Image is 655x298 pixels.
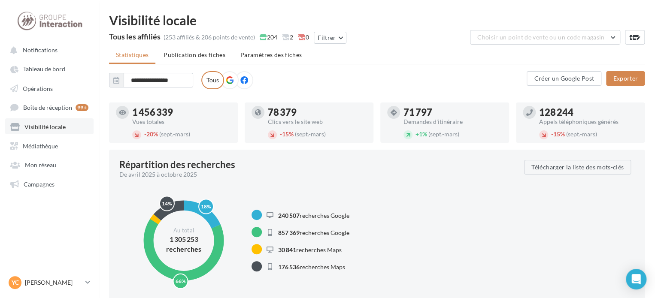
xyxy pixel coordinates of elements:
span: recherches Google [278,211,349,219]
span: 204 [260,33,277,42]
span: Notifications [23,46,58,54]
span: recherches Maps [278,246,342,253]
div: 1 456 339 [132,108,231,117]
button: Exporter [606,71,645,86]
a: Boîte de réception 99+ [5,99,94,115]
div: 128 244 [539,108,638,117]
div: Visibilité locale [109,14,645,27]
span: Campagnes [24,180,55,187]
button: Choisir un point de vente ou un code magasin [470,30,620,45]
button: Télécharger la liste des mots-clés [524,160,631,175]
p: [PERSON_NAME] [25,278,82,287]
div: Clics vers le site web [268,119,367,125]
div: Demandes d'itinéraire [403,119,502,125]
span: Mon réseau [25,161,56,169]
span: Boîte de réception [23,104,72,111]
span: (sept.-mars) [566,130,597,138]
span: - [551,130,553,138]
span: 2 [282,33,293,42]
span: recherches Maps [278,263,345,270]
a: YC [PERSON_NAME] [7,274,92,291]
span: 15% [280,130,294,138]
a: Tableau de bord [5,61,94,76]
span: 857 369 [278,229,300,236]
span: Tableau de bord [23,66,65,73]
span: 0 [298,33,309,42]
button: Filtrer [314,32,346,44]
span: 30 841 [278,246,296,253]
label: Tous [201,71,224,89]
span: 1% [415,130,427,138]
span: Visibilité locale [24,123,66,130]
span: (sept.-mars) [428,130,459,138]
a: Médiathèque [5,138,94,153]
div: Tous les affiliés [109,33,161,40]
span: 176 536 [278,263,300,270]
span: - [280,130,282,138]
a: Campagnes [5,176,94,191]
div: De avril 2025 à octobre 2025 [119,170,517,179]
a: Mon réseau [5,157,94,172]
span: Publication des fiches [164,51,225,58]
div: Open Intercom Messenger [626,269,646,289]
div: Appels téléphoniques générés [539,119,638,125]
span: 240 507 [278,211,300,219]
div: 78 379 [268,108,367,117]
div: Répartition des recherches [119,160,235,169]
a: Opérations [5,80,94,96]
span: Opérations [23,84,53,92]
div: Vues totales [132,119,231,125]
span: (sept.-mars) [159,130,190,138]
span: Médiathèque [23,142,58,149]
span: (sept.-mars) [295,130,326,138]
div: 99+ [76,104,88,111]
span: 15% [551,130,565,138]
span: - [144,130,146,138]
span: YC [12,278,19,287]
div: (253 affiliés & 206 points de vente) [164,33,255,42]
button: Créer un Google Post [527,71,601,86]
a: Visibilité locale [5,118,94,134]
span: + [415,130,419,138]
span: Choisir un point de vente ou un code magasin [477,33,604,41]
span: recherches Google [278,229,349,236]
div: 71 797 [403,108,502,117]
button: Notifications [5,42,90,57]
span: Paramètres des fiches [240,51,302,58]
span: 20% [144,130,158,138]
